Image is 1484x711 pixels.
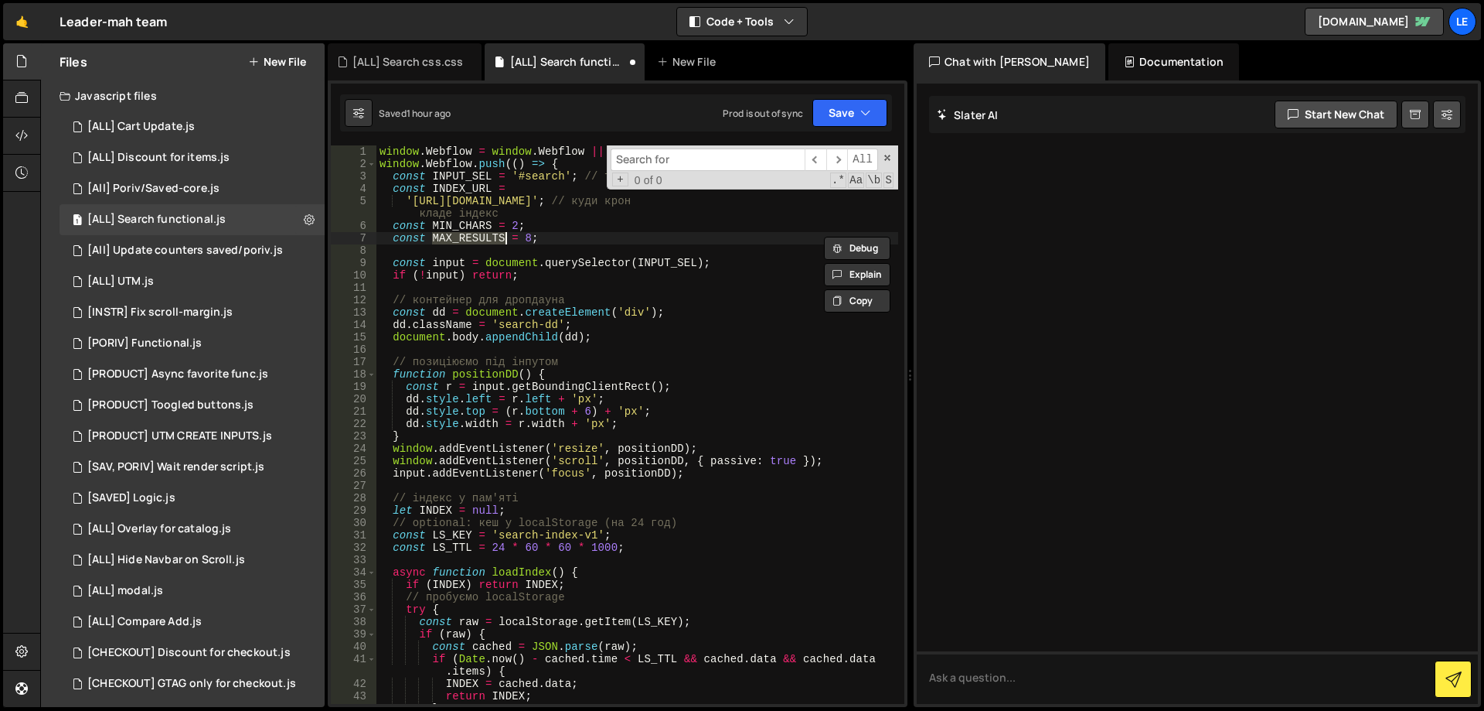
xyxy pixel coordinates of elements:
[331,591,376,603] div: 36
[331,579,376,591] div: 35
[812,99,887,127] button: Save
[331,443,376,455] div: 24
[331,678,376,690] div: 42
[847,149,878,171] span: Alt-Enter
[331,331,376,344] div: 15
[87,429,272,443] div: [PRODUCT] UTM CREATE INPUTS.js
[60,142,325,173] div: 16298/45418.js
[331,467,376,480] div: 26
[1448,8,1476,36] a: Le
[331,616,376,628] div: 38
[611,149,805,171] input: Search for
[331,628,376,641] div: 39
[331,183,376,195] div: 4
[41,80,325,111] div: Javascript files
[60,235,325,266] div: 16298/45502.js
[331,244,376,257] div: 8
[723,107,803,120] div: Prod is out of sync
[87,553,245,567] div: [ALL] Hide Navbar on Scroll.js
[352,54,463,70] div: [ALL] Search css.css
[331,542,376,554] div: 32
[60,483,325,514] div: 16298/45575.js
[331,282,376,294] div: 11
[331,368,376,381] div: 18
[87,151,230,165] div: [ALL] Discount for items.js
[612,173,628,186] span: Toggle Replace mode
[331,393,376,405] div: 20
[826,149,848,171] span: ​
[331,554,376,566] div: 33
[60,12,167,31] div: Leader-mah team
[87,306,233,320] div: [INSTR] Fix scroll-margin.js
[657,54,722,70] div: New File
[87,491,175,505] div: [SAVED] Logic.js
[331,269,376,282] div: 10
[60,452,325,483] div: 16298/45691.js
[87,398,254,412] div: [PRODUCT] Toogled buttons.js
[331,158,376,170] div: 2
[87,522,231,536] div: [ALL] Overlay for catalog.js
[331,306,376,319] div: 13
[848,173,864,188] span: CaseSensitive Search
[331,517,376,529] div: 30
[60,576,325,607] div: 16298/44976.js
[60,421,325,452] div: 16298/45326.js
[60,668,325,699] div: 16298/45143.js
[331,195,376,220] div: 5
[331,145,376,158] div: 1
[331,170,376,183] div: 3
[331,220,376,232] div: 6
[1108,43,1239,80] div: Documentation
[331,356,376,368] div: 17
[60,359,325,390] div: 16298/45626.js
[914,43,1105,80] div: Chat with [PERSON_NAME]
[60,111,325,142] div: 16298/44467.js
[331,319,376,331] div: 14
[60,638,325,668] div: 16298/45243.js
[379,107,451,120] div: Saved
[331,603,376,616] div: 37
[60,328,325,359] div: 16298/45506.js
[824,237,890,260] button: Debug
[331,430,376,443] div: 23
[331,257,376,269] div: 9
[87,460,264,474] div: [SAV, PORIV] Wait render script.js
[3,3,41,40] a: 🤙
[87,367,268,381] div: [PRODUCT] Async favorite func.js
[331,653,376,678] div: 41
[331,492,376,504] div: 28
[331,529,376,542] div: 31
[60,204,325,235] div: 16298/46290.js
[87,213,226,227] div: [ALL] Search functional.js
[60,53,87,70] h2: Files
[87,120,195,134] div: [ALL] Cart Update.js
[60,607,325,638] div: 16298/45098.js
[60,297,325,328] div: 16298/46217.js
[1275,101,1397,128] button: Start new chat
[830,173,846,188] span: RegExp Search
[60,545,325,576] div: 16298/44402.js
[331,344,376,356] div: 16
[407,107,451,120] div: 1 hour ago
[87,337,202,350] div: [PORIV] Functional.js
[331,566,376,579] div: 34
[883,173,893,188] span: Search In Selection
[805,149,826,171] span: ​
[677,8,807,36] button: Code + Tools
[73,215,82,227] span: 1
[331,480,376,492] div: 27
[87,646,291,660] div: [CHECKOUT] Discount for checkout.js
[628,174,669,186] span: 0 of 0
[510,54,626,70] div: [ALL] Search functional.js
[331,455,376,467] div: 25
[60,514,325,545] div: 16298/45111.js
[60,266,325,297] div: 16298/45324.js
[1305,8,1444,36] a: [DOMAIN_NAME]
[87,182,220,196] div: [All] Poriv/Saved-core.js
[866,173,882,188] span: Whole Word Search
[937,108,999,122] h2: Slater AI
[87,244,283,258] div: [All] Update counters saved/poriv.js
[60,390,325,421] div: 16298/45504.js
[331,418,376,430] div: 22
